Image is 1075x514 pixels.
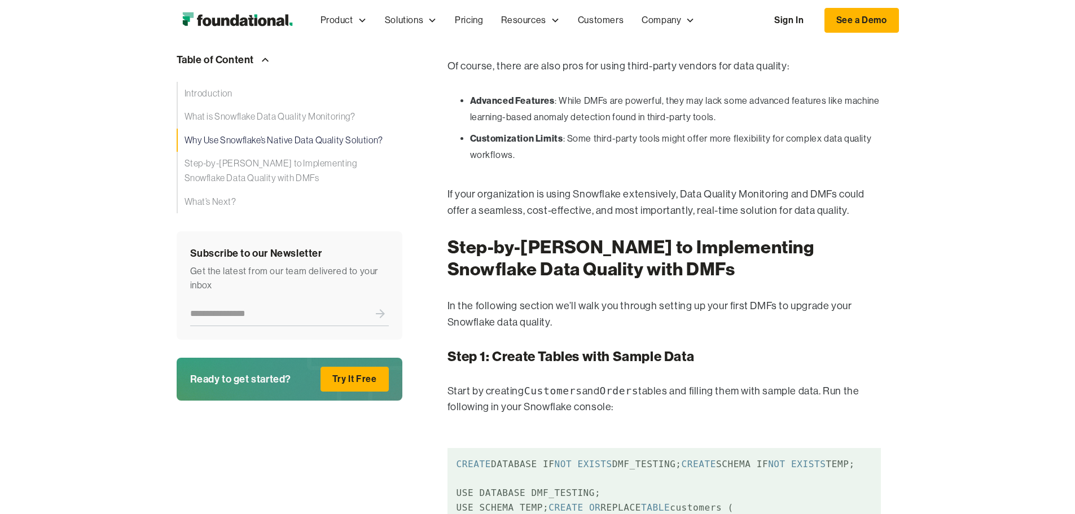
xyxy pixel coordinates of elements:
h3: Step 1: Create Tables with Sample Data [447,349,881,365]
a: Introduction [177,82,402,106]
form: Newsletter Form [190,302,389,326]
li: : While DMFs are powerful, they may lack some advanced features like machine learning-based anoma... [470,93,881,126]
img: Foundational Logo [177,9,298,32]
a: home [177,9,298,32]
a: What’s Next? [177,190,402,214]
a: Why Use Snowflake’s Native Data Quality Solution? [177,129,402,152]
h2: Step-by-[PERSON_NAME] to Implementing Snowflake Data Quality with DMFs [447,236,881,280]
iframe: Chat Widget [1019,460,1075,514]
div: Table of Content [177,51,255,68]
div: Subscribe to our Newsletter [190,245,389,262]
div: Product [321,13,353,28]
span: NOT [554,459,572,469]
div: Company [633,2,704,39]
span: CREATE [457,459,491,469]
div: Resources [501,13,546,28]
a: Customers [569,2,633,39]
p: In the following section we’ll walk you through setting up your first DMFs to upgrade your Snowfl... [447,298,881,331]
div: Get the latest from our team delivered to your inbox [190,264,389,293]
a: Step-by-[PERSON_NAME] to Implementing Snowflake Data Quality with DMFs [177,152,402,190]
div: Solutions [385,13,423,28]
code: Orders [599,385,638,397]
a: Pricing [446,2,492,39]
strong: Advanced Features [470,95,555,106]
img: Arrow [258,53,272,67]
div: Solutions [376,2,446,39]
div: Resources [492,2,568,39]
input: Submit [372,302,389,326]
p: Of course, there are also pros for using third-party vendors for data quality: [447,58,881,74]
span: CREATE [549,502,583,513]
span: OR [589,502,600,513]
span: TABLE [641,502,670,513]
p: If your organization is using Snowflake extensively, Data Quality Monitoring and DMFs could offer... [447,186,881,219]
a: Sign In [763,8,815,32]
li: : Some third-party tools might offer more flexibility for complex data quality workflows. [470,130,881,164]
a: Try It Free [321,367,389,392]
span: EXISTS [577,459,612,469]
a: See a Demo [824,8,899,33]
p: Start by creating and tables and filling them with sample data. Run the following in your Snowfla... [447,383,881,416]
span: EXISTS [791,459,826,469]
div: Ready to get started? [190,371,292,388]
span: NOT [768,459,786,469]
div: Product [311,2,376,39]
strong: Customization Limits [470,133,563,144]
code: Customers [524,385,582,397]
div: Company [642,13,681,28]
a: What is Snowflake Data Quality Monitoring? [177,105,402,129]
span: CREATE [682,459,716,469]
